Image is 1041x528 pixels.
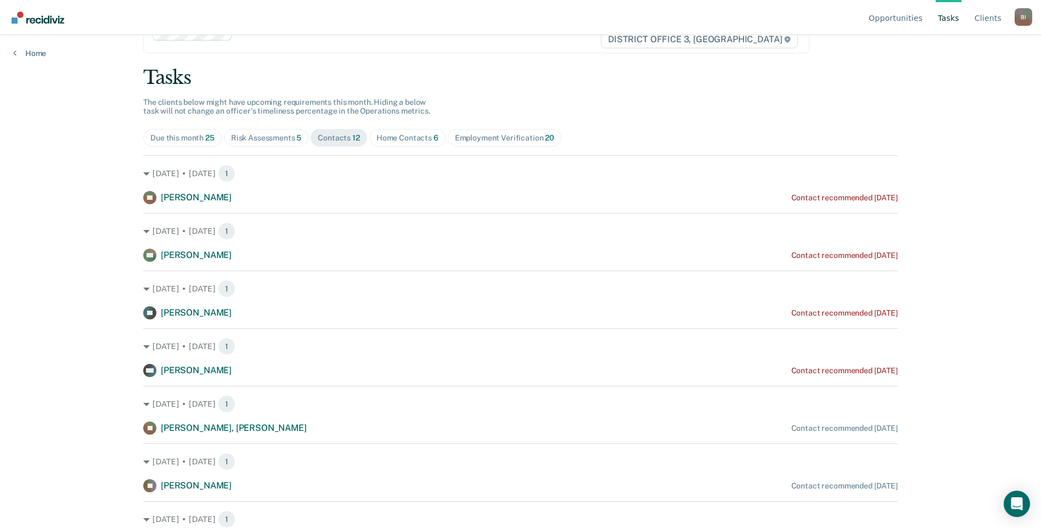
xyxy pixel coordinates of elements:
span: 5 [296,133,301,142]
button: Profile dropdown button [1015,8,1032,26]
span: 1 [218,165,235,182]
span: 1 [218,510,235,528]
div: [DATE] • [DATE] 1 [143,338,898,355]
div: [DATE] • [DATE] 1 [143,453,898,470]
span: 1 [218,280,235,297]
span: 1 [218,395,235,413]
span: The clients below might have upcoming requirements this month. Hiding a below task will not chang... [143,98,430,116]
div: [DATE] • [DATE] 1 [143,395,898,413]
div: Contact recommended [DATE] [791,424,898,433]
div: [DATE] • [DATE] 1 [143,222,898,240]
div: [DATE] • [DATE] 1 [143,510,898,528]
img: Recidiviz [12,12,64,24]
div: Contact recommended [DATE] [791,308,898,318]
span: 1 [218,222,235,240]
span: 1 [218,338,235,355]
span: 20 [545,133,554,142]
div: Risk Assessments [231,133,302,143]
span: [PERSON_NAME] [161,480,232,491]
div: Employment Verification [455,133,554,143]
div: [DATE] • [DATE] 1 [143,280,898,297]
span: 25 [205,133,215,142]
span: [PERSON_NAME] [161,192,232,203]
div: Contact recommended [DATE] [791,251,898,260]
div: Contact recommended [DATE] [791,481,898,491]
span: 6 [434,133,438,142]
span: DISTRICT OFFICE 3, [GEOGRAPHIC_DATA] [601,31,798,48]
div: Contact recommended [DATE] [791,366,898,375]
div: [DATE] • [DATE] 1 [143,165,898,182]
span: 12 [352,133,360,142]
div: Contact recommended [DATE] [791,193,898,203]
span: [PERSON_NAME] [161,250,232,260]
span: 1 [218,453,235,470]
span: [PERSON_NAME], [PERSON_NAME] [161,423,307,433]
div: Open Intercom Messenger [1004,491,1030,517]
span: [PERSON_NAME] [161,307,232,318]
div: Contacts [318,133,360,143]
div: Home Contacts [376,133,438,143]
a: Home [13,48,46,58]
span: [PERSON_NAME] [161,365,232,375]
div: B I [1015,8,1032,26]
div: Tasks [143,66,898,89]
div: Due this month [150,133,215,143]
